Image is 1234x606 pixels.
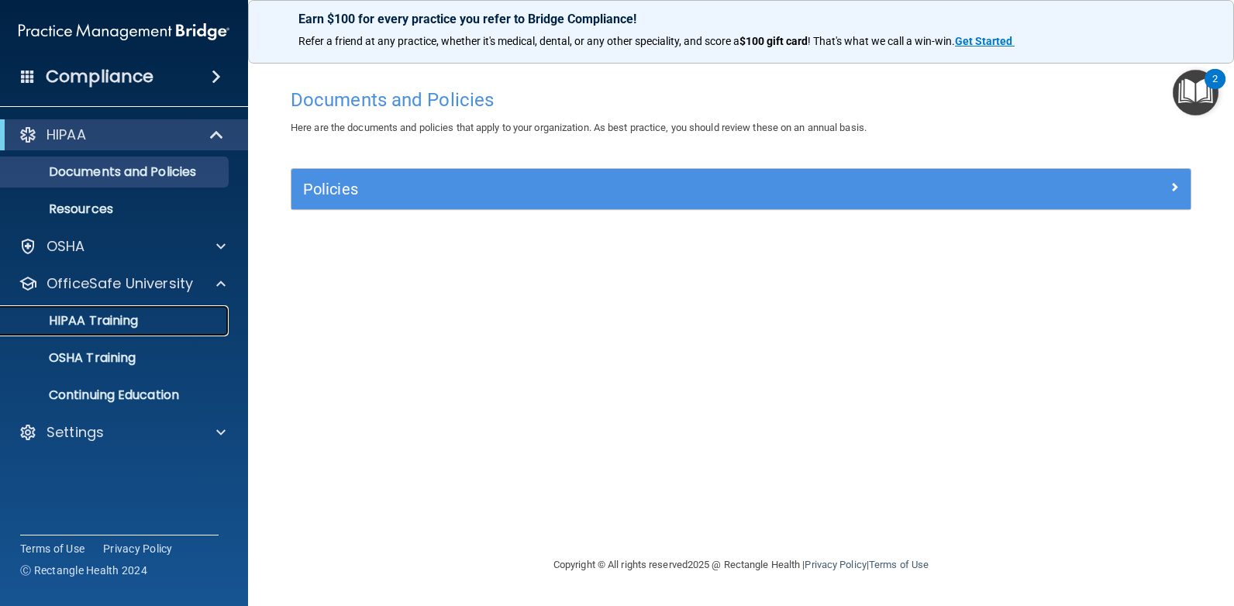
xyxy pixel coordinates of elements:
p: HIPAA Training [10,313,138,329]
span: ! That's what we call a win-win. [808,35,955,47]
button: Open Resource Center, 2 new notifications [1173,70,1218,115]
a: Privacy Policy [805,559,866,570]
span: Ⓒ Rectangle Health 2024 [20,563,147,578]
p: Earn $100 for every practice you refer to Bridge Compliance! [298,12,1184,26]
a: Terms of Use [869,559,929,570]
a: Settings [19,423,226,442]
p: Documents and Policies [10,164,222,180]
h4: Compliance [46,66,153,88]
p: Continuing Education [10,387,222,403]
a: OSHA [19,237,226,256]
strong: $100 gift card [739,35,808,47]
h5: Policies [303,181,954,198]
a: Policies [303,177,1179,201]
div: Copyright © All rights reserved 2025 @ Rectangle Health | | [458,540,1024,590]
p: Settings [47,423,104,442]
p: OSHA Training [10,350,136,366]
p: Resources [10,201,222,217]
span: Here are the documents and policies that apply to your organization. As best practice, you should... [291,122,867,133]
a: Privacy Policy [103,541,173,556]
p: OSHA [47,237,85,256]
h4: Documents and Policies [291,90,1191,110]
p: HIPAA [47,126,86,144]
a: Terms of Use [20,541,84,556]
strong: Get Started [955,35,1012,47]
div: 2 [1212,79,1218,99]
a: OfficeSafe University [19,274,226,293]
a: HIPAA [19,126,225,144]
span: Refer a friend at any practice, whether it's medical, dental, or any other speciality, and score a [298,35,739,47]
a: Get Started [955,35,1015,47]
img: PMB logo [19,16,229,47]
p: OfficeSafe University [47,274,193,293]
